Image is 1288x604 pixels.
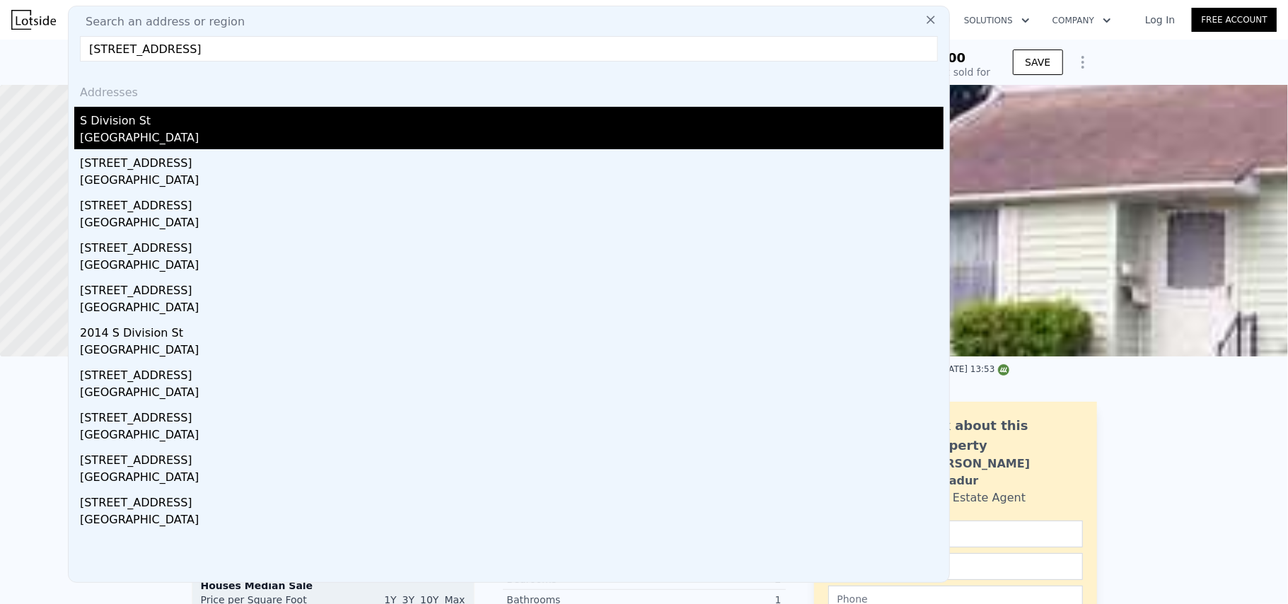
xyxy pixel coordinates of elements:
[998,364,1009,376] img: NWMLS Logo
[201,579,465,593] div: Houses Median Sale
[80,234,944,257] div: [STREET_ADDRESS]
[925,416,1083,455] div: Ask about this property
[80,446,944,469] div: [STREET_ADDRESS]
[80,192,944,214] div: [STREET_ADDRESS]
[80,426,944,446] div: [GEOGRAPHIC_DATA]
[80,384,944,404] div: [GEOGRAPHIC_DATA]
[953,8,1041,33] button: Solutions
[80,299,944,319] div: [GEOGRAPHIC_DATA]
[80,511,944,531] div: [GEOGRAPHIC_DATA]
[80,214,944,234] div: [GEOGRAPHIC_DATA]
[74,13,245,30] span: Search an address or region
[925,489,1026,506] div: Real Estate Agent
[80,107,944,129] div: S Division St
[80,342,944,361] div: [GEOGRAPHIC_DATA]
[80,361,944,384] div: [STREET_ADDRESS]
[925,455,1083,489] div: [PERSON_NAME] Bahadur
[828,521,1083,547] input: Name
[74,73,944,107] div: Addresses
[80,129,944,149] div: [GEOGRAPHIC_DATA]
[11,10,56,30] img: Lotside
[80,172,944,192] div: [GEOGRAPHIC_DATA]
[80,257,944,277] div: [GEOGRAPHIC_DATA]
[80,404,944,426] div: [STREET_ADDRESS]
[80,319,944,342] div: 2014 S Division St
[1041,8,1122,33] button: Company
[80,36,938,62] input: Enter an address, city, region, neighborhood or zip code
[80,469,944,489] div: [GEOGRAPHIC_DATA]
[828,553,1083,580] input: Email
[80,277,944,299] div: [STREET_ADDRESS]
[80,489,944,511] div: [STREET_ADDRESS]
[80,149,944,172] div: [STREET_ADDRESS]
[1128,13,1192,27] a: Log In
[1069,48,1097,76] button: Show Options
[1192,8,1277,32] a: Free Account
[1013,50,1062,75] button: SAVE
